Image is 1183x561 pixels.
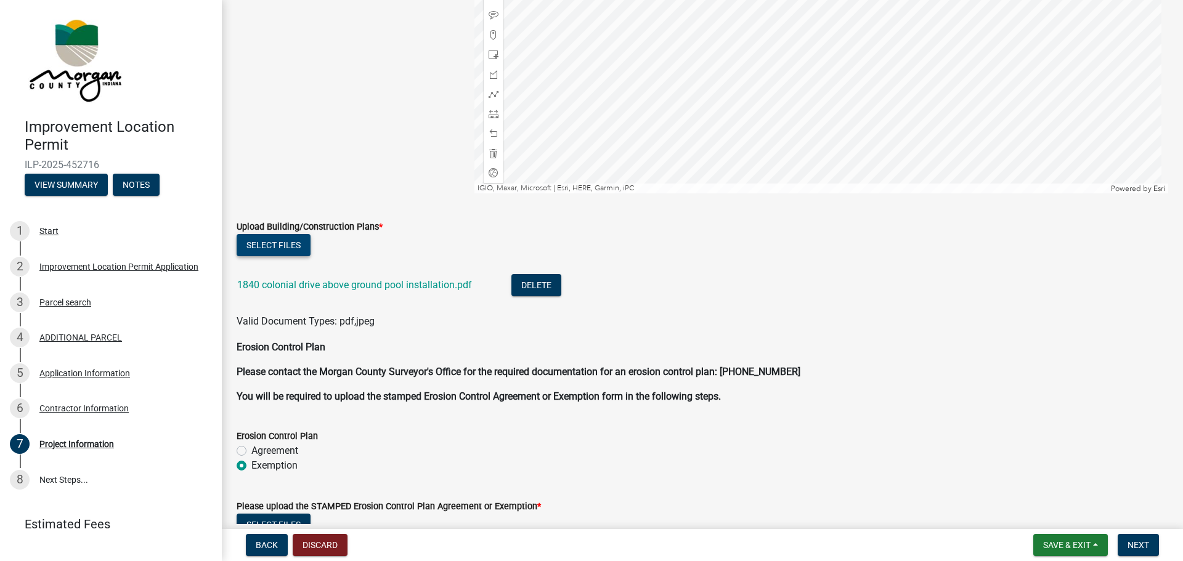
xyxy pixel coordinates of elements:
[237,223,383,232] label: Upload Building/Construction Plans
[113,174,160,196] button: Notes
[237,315,375,327] span: Valid Document Types: pdf,jpeg
[293,534,348,556] button: Discard
[10,257,30,276] div: 2
[25,118,212,154] h4: Improvement Location Permit
[237,366,800,377] strong: Please contact the Morgan County Surveyor's Office for the required documentation for an erosion ...
[10,434,30,454] div: 7
[511,274,561,296] button: Delete
[1128,540,1149,550] span: Next
[39,369,130,377] div: Application Information
[237,341,325,353] strong: Erosion Control Plan
[237,502,541,511] label: Please upload the STAMPED Erosion Control Plan Agreement or Exemption
[10,221,30,241] div: 1
[10,293,30,312] div: 3
[10,363,30,383] div: 5
[10,328,30,347] div: 4
[251,458,298,473] label: Exemption
[39,298,91,307] div: Parcel search
[10,470,30,490] div: 8
[511,280,561,292] wm-modal-confirm: Delete Document
[237,514,311,536] button: Select files
[39,404,129,413] div: Contractor Information
[1043,540,1091,550] span: Save & Exit
[237,279,472,291] a: 1840 colonial drive above ground pool installation.pdf
[1153,184,1165,193] a: Esri
[1118,534,1159,556] button: Next
[1108,184,1168,193] div: Powered by
[251,443,298,458] label: Agreement
[474,184,1108,193] div: IGIO, Maxar, Microsoft | Esri, HERE, Garmin, iPC
[39,262,198,271] div: Improvement Location Permit Application
[237,432,318,441] label: Erosion Control Plan
[237,234,311,256] button: Select files
[39,333,122,342] div: ADDITIONAL PARCEL
[246,534,288,556] button: Back
[1033,534,1108,556] button: Save & Exit
[25,13,124,105] img: Morgan County, Indiana
[25,180,108,190] wm-modal-confirm: Summary
[113,180,160,190] wm-modal-confirm: Notes
[39,440,114,448] div: Project Information
[256,540,278,550] span: Back
[39,227,59,235] div: Start
[10,512,202,536] a: Estimated Fees
[25,159,197,171] span: ILP-2025-452716
[25,174,108,196] button: View Summary
[10,398,30,418] div: 6
[237,390,721,402] strong: You will be required to upload the stamped Erosion Control Agreement or Exemption form in the fol...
